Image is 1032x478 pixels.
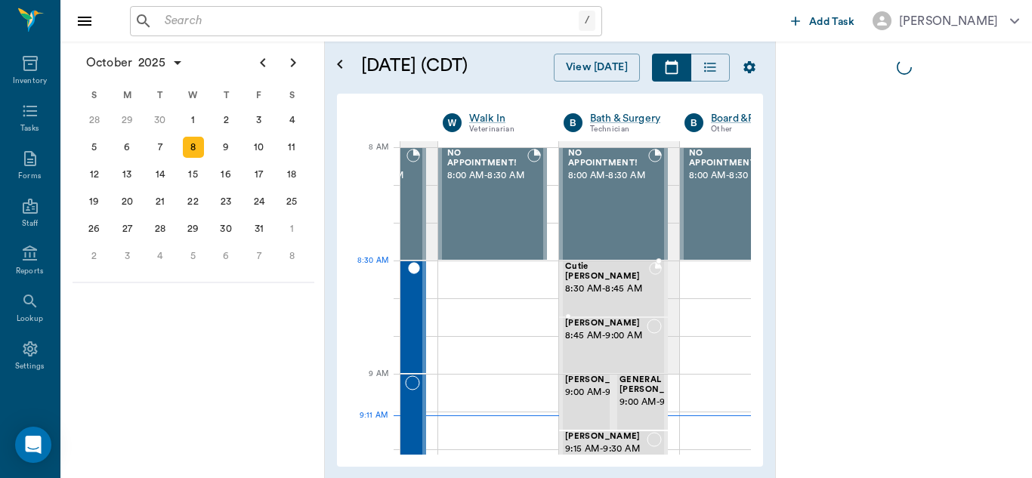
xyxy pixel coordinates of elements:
div: F [243,84,276,106]
div: Friday, October 10, 2025 [249,137,270,158]
div: Thursday, October 9, 2025 [215,137,236,158]
div: Monday, October 6, 2025 [116,137,137,158]
div: Saturday, October 25, 2025 [281,191,302,212]
div: [PERSON_NAME] [899,12,998,30]
div: Reports [16,266,44,277]
div: Thursday, October 30, 2025 [215,218,236,239]
button: Previous page [248,48,278,78]
div: Wednesday, October 1, 2025 [183,109,204,131]
div: Monday, September 29, 2025 [116,109,137,131]
span: GENERAL [PERSON_NAME] [620,375,695,395]
div: Thursday, October 23, 2025 [215,191,236,212]
div: Wednesday, October 15, 2025 [183,164,204,185]
div: CHECKED_IN, 9:00 AM - 9:15 AM [559,374,613,430]
div: Open Intercom Messenger [15,427,51,463]
span: 9:00 AM - 9:15 AM [565,385,641,400]
span: NO APPOINTMENT! [689,149,769,168]
div: Friday, November 7, 2025 [249,245,270,267]
a: Board &Procedures [711,111,803,126]
div: Saturday, October 4, 2025 [281,109,302,131]
div: Other [711,123,803,136]
div: Tuesday, October 7, 2025 [150,137,171,158]
div: Monday, October 13, 2025 [116,164,137,185]
div: Wednesday, November 5, 2025 [183,245,204,267]
div: Sunday, September 28, 2025 [84,109,105,131]
div: Tasks [20,123,39,134]
div: Veterinarian [469,123,541,136]
h5: [DATE] (CDT) [361,54,505,78]
div: NOT_CONFIRMED, 8:45 AM - 9:00 AM [559,317,668,374]
div: Tuesday, October 14, 2025 [150,164,171,185]
span: [PERSON_NAME] [565,319,647,328]
div: Tuesday, September 30, 2025 [150,109,171,131]
button: Next page [278,48,308,78]
button: View [DATE] [554,54,640,82]
div: Friday, October 3, 2025 [249,109,270,131]
div: Inventory [13,76,47,87]
div: BOOKED, 8:00 AM - 8:30 AM [680,147,789,261]
span: 8:00 AM - 8:30 AM [689,168,769,183]
div: 9 AM [349,366,388,404]
span: [PERSON_NAME] [565,375,641,385]
div: Technician [590,123,662,136]
div: Monday, October 20, 2025 [116,191,137,212]
span: [PERSON_NAME] [565,432,647,442]
div: BOOKED, 8:30 AM - 8:45 AM [559,261,668,317]
a: Bath & Surgery [590,111,662,126]
div: S [78,84,111,106]
div: / [579,11,595,31]
a: Walk In [469,111,541,126]
div: NOT_CONFIRMED, 9:00 AM - 9:15 AM [613,374,668,430]
div: Friday, October 31, 2025 [249,218,270,239]
div: W [177,84,210,106]
span: 9:15 AM - 9:30 AM [565,442,647,457]
div: T [209,84,243,106]
div: S [275,84,308,106]
div: Wednesday, October 22, 2025 [183,191,204,212]
div: B [564,113,582,132]
div: B [684,113,703,132]
button: Add Task [785,7,861,35]
div: Thursday, October 2, 2025 [215,109,236,131]
div: Forms [18,171,41,182]
div: Friday, October 17, 2025 [249,164,270,185]
span: 2025 [135,52,168,73]
div: Lookup [17,313,43,325]
button: Open calendar [331,35,349,94]
button: Close drawer [70,6,100,36]
span: 8:45 AM - 9:00 AM [565,328,647,344]
div: M [111,84,144,106]
div: Sunday, October 5, 2025 [84,137,105,158]
span: 8:00 AM - 8:30 AM [447,168,527,183]
div: Sunday, October 12, 2025 [84,164,105,185]
span: Cutie [PERSON_NAME] [565,262,649,282]
button: October2025 [79,48,191,78]
div: Saturday, October 11, 2025 [281,137,302,158]
span: 8:00 AM - 8:30 AM [568,168,648,183]
input: Search [159,11,579,32]
div: Today, Wednesday, October 8, 2025 [183,137,204,158]
div: BOOKED, 8:00 AM - 8:30 AM [438,147,547,261]
span: NO APPOINTMENT! [568,149,648,168]
div: 8 AM [349,140,388,177]
div: T [144,84,177,106]
div: Staff [22,218,38,230]
div: Tuesday, October 21, 2025 [150,191,171,212]
div: Saturday, November 1, 2025 [281,218,302,239]
div: Monday, November 3, 2025 [116,245,137,267]
div: Saturday, October 18, 2025 [281,164,302,185]
div: Saturday, November 8, 2025 [281,245,302,267]
div: Tuesday, November 4, 2025 [150,245,171,267]
div: Monday, October 27, 2025 [116,218,137,239]
div: Friday, October 24, 2025 [249,191,270,212]
div: Sunday, November 2, 2025 [84,245,105,267]
div: Thursday, November 6, 2025 [215,245,236,267]
div: Settings [15,361,45,372]
div: W [443,113,462,132]
div: Thursday, October 16, 2025 [215,164,236,185]
div: Sunday, October 26, 2025 [84,218,105,239]
span: October [83,52,135,73]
